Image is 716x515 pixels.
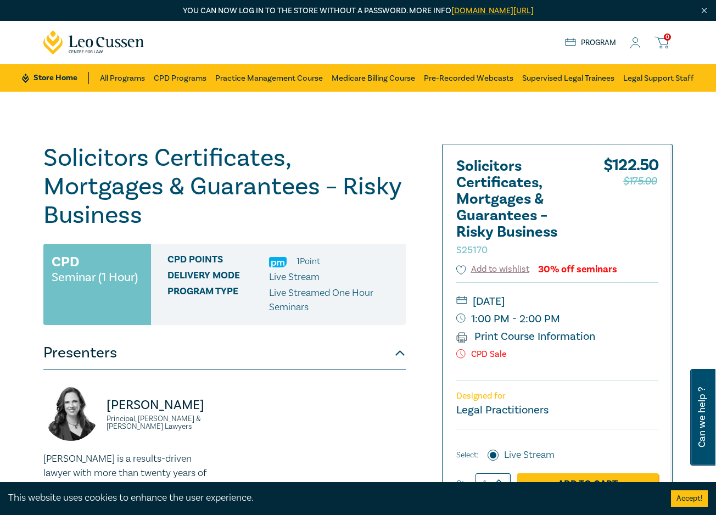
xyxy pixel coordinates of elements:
small: Legal Practitioners [456,403,549,417]
small: S25170 [456,244,488,256]
a: Print Course Information [456,329,595,344]
div: This website uses cookies to enhance the user experience. [8,491,655,505]
div: $ 122.50 [603,158,658,262]
img: Practice Management & Business Skills [269,257,287,267]
span: CPD Points [167,254,269,268]
div: 30% off seminars [538,264,617,275]
p: CPD Sale [456,349,658,360]
span: Select: [456,449,478,461]
span: Live Stream [269,271,320,283]
a: Add to Cart [517,473,658,494]
button: Accept cookies [671,490,708,507]
button: Presenters [43,337,406,370]
a: Pre-Recorded Webcasts [424,64,513,92]
a: Legal Support Staff [623,64,694,92]
img: https://s3.ap-southeast-2.amazonaws.com/leo-cussen-store-production-content/Contacts/Shelley%20Na... [43,386,98,441]
img: Close [700,6,709,15]
input: 1 [476,473,511,494]
a: Practice Management Course [215,64,323,92]
a: All Programs [100,64,145,92]
span: 0 [664,33,671,41]
h3: CPD [52,252,79,272]
span: $175.00 [623,172,657,190]
p: [PERSON_NAME] [107,396,218,414]
span: Program type [167,286,269,315]
a: Supervised Legal Trainees [522,64,614,92]
small: [DATE] [456,293,658,310]
button: Add to wishlist [456,263,529,276]
a: [DOMAIN_NAME][URL] [451,5,534,16]
label: Live Stream [504,448,555,462]
a: Program [565,37,616,49]
a: CPD Programs [154,64,206,92]
p: Designed for [456,391,658,401]
small: Principal, [PERSON_NAME] & [PERSON_NAME] Lawyers [107,415,218,430]
p: You can now log in to the store without a password. More info [43,5,673,17]
li: 1 Point [297,254,320,268]
h1: Solicitors Certificates, Mortgages & Guarantees – Risky Business [43,144,406,229]
label: Qty [456,478,468,490]
small: 1:00 PM - 2:00 PM [456,310,658,328]
small: Seminar (1 Hour) [52,272,138,283]
span: Can we help ? [697,376,707,459]
h2: Solicitors Certificates, Mortgages & Guarantees – Risky Business [456,158,577,257]
a: Store Home [22,72,88,84]
p: Live Streamed One Hour Seminars [269,286,398,315]
a: Medicare Billing Course [332,64,415,92]
span: Delivery Mode [167,270,269,284]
